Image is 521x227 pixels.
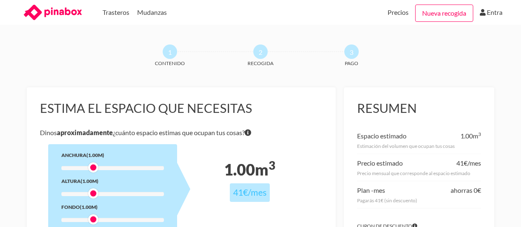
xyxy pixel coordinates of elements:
span: Recogida [230,59,291,68]
span: (1.00m) [86,152,104,158]
p: Dinos ¿cuánto espacio estimas que ocupan tus cosas? [40,127,323,138]
div: Altura [61,177,164,185]
h3: Estima el espacio que necesitas [40,101,323,116]
span: 1 [163,44,177,59]
span: 41€ [456,159,467,167]
span: m [473,132,481,140]
sup: 3 [269,158,275,172]
div: Estimación del volumen que ocupan tus cosas [357,142,481,150]
div: Fondo [61,203,164,211]
div: Precio mensual que corresponde al espacio estimado [357,169,481,178]
span: 41€ [233,187,248,198]
span: 1.00 [460,132,473,140]
div: Precio estimado [357,157,403,169]
span: Si tienes dudas sobre volumen exacto de tus cosas no te preocupes porque nuestro equipo te dirá e... [245,127,251,138]
span: Contenido [140,59,200,68]
div: Espacio estimado [357,130,407,142]
span: /mes [467,159,481,167]
div: ahorras 0€ [451,185,481,196]
span: 1.00 [224,160,255,179]
b: aproximadamente [57,129,113,136]
span: 2 [253,44,268,59]
sup: 3 [478,131,481,137]
span: (1.00m) [81,178,98,184]
span: m [255,160,275,179]
div: Anchura [61,151,164,159]
span: (1.00m) [80,204,98,210]
span: Pago [321,59,382,68]
span: mes [374,186,385,194]
span: /mes [248,187,266,198]
div: Plan - [357,185,385,196]
span: 3 [344,44,359,59]
h3: Resumen [357,101,481,116]
div: Pagarás 41€ (sin descuento) [357,196,481,205]
a: Nueva recogida [415,5,473,22]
